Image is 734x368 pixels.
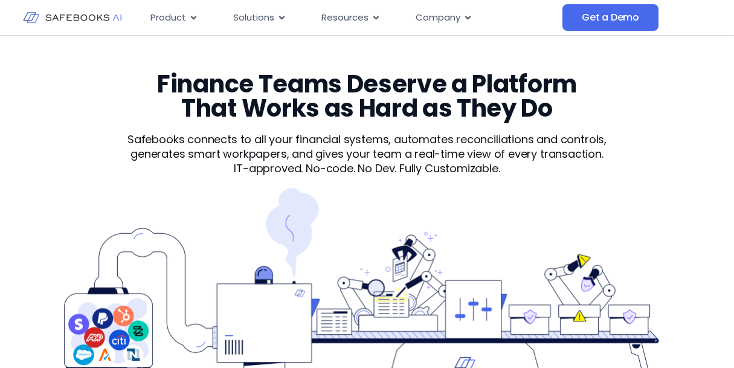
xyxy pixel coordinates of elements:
[150,11,186,25] span: Product
[106,161,628,176] p: IT-approved. No-code. No Dev. Fully Customizable.
[582,11,639,24] span: Get a Demo
[416,11,460,25] span: Company
[106,132,628,161] p: Safebooks connects to all your financial systems, automates reconciliations and controls, generat...
[141,6,562,30] nav: Menu
[562,4,658,31] a: Get a Demo
[233,11,274,25] span: Solutions
[141,6,562,30] div: Menu Toggle
[134,72,600,120] h3: Finance Teams Deserve a Platform That Works as Hard as They Do
[321,11,369,25] span: Resources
